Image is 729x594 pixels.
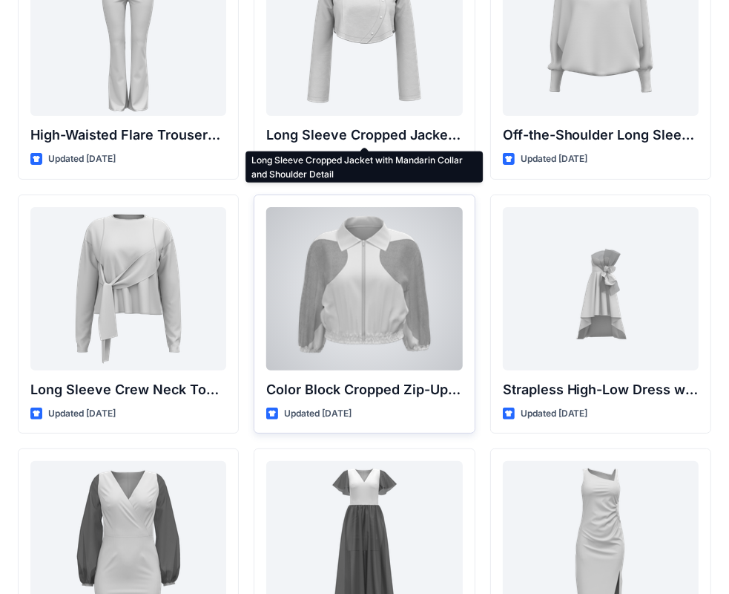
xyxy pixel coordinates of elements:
p: High-Waisted Flare Trousers with Button Detail [30,125,226,146]
p: Updated [DATE] [48,151,116,167]
p: Updated [DATE] [284,406,352,422]
p: Color Block Cropped Zip-Up Jacket with Sheer Sleeves [266,379,462,400]
p: Updated [DATE] [48,406,116,422]
p: Strapless High-Low Dress with Side Bow Detail [503,379,699,400]
a: Strapless High-Low Dress with Side Bow Detail [503,207,699,371]
p: Updated [DATE] [521,406,588,422]
a: Color Block Cropped Zip-Up Jacket with Sheer Sleeves [266,207,462,371]
a: Long Sleeve Crew Neck Top with Asymmetrical Tie Detail [30,207,226,371]
p: Long Sleeve Cropped Jacket with Mandarin Collar and Shoulder Detail [266,125,462,146]
p: Off-the-Shoulder Long Sleeve Top [503,125,699,146]
p: Long Sleeve Crew Neck Top with Asymmetrical Tie Detail [30,379,226,400]
p: Updated [DATE] [521,151,588,167]
p: Updated [DATE] [284,151,352,167]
